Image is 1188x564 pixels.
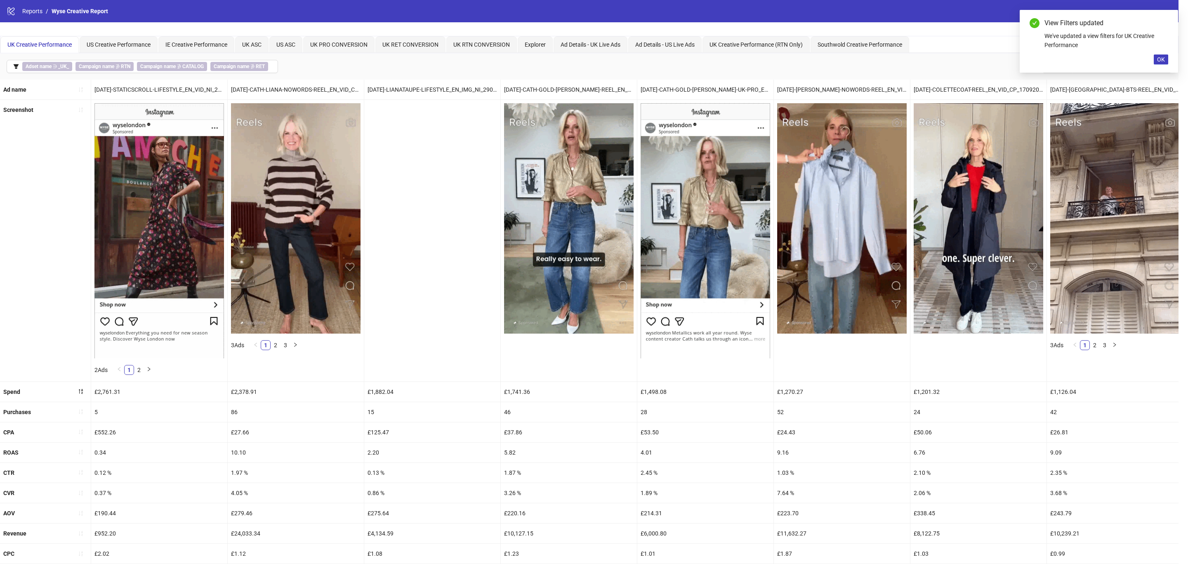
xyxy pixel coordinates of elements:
div: View Filters updated [1044,18,1168,28]
a: Close [1159,18,1168,27]
span: check-circle [1030,18,1039,28]
div: We've updated a view filters for UK Creative Performance [1044,31,1168,50]
button: OK [1154,55,1168,64]
span: OK [1157,56,1165,63]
